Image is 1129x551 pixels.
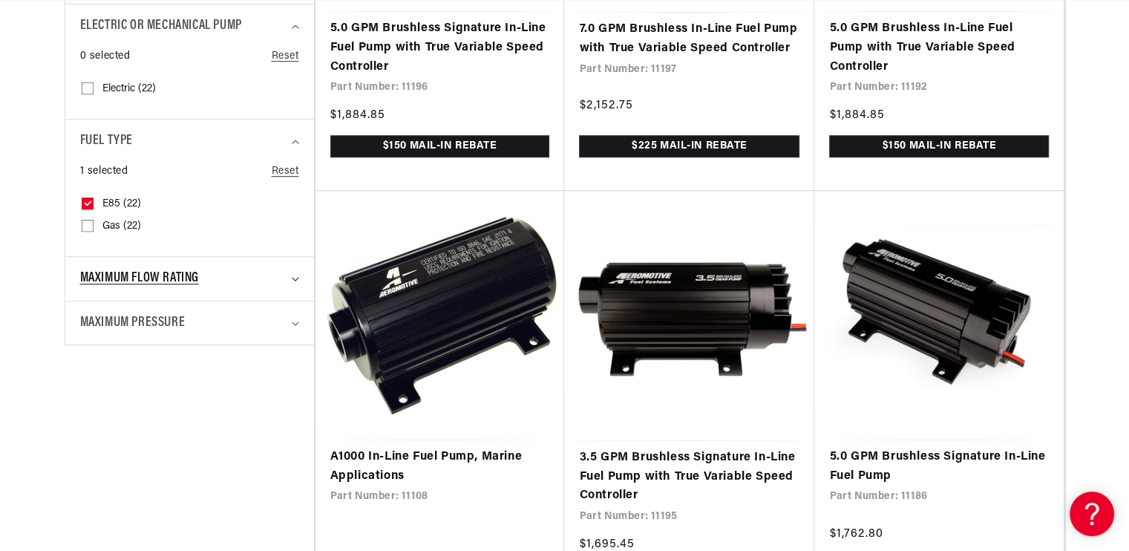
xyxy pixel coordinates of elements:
a: Reset [272,163,299,180]
a: 5.0 GPM Brushless In-Line Fuel Pump with True Variable Speed Controller [829,19,1049,76]
span: Maximum Flow Rating [80,268,199,290]
a: 5.0 GPM Brushless Signature In-Line Fuel Pump with True Variable Speed Controller [330,19,550,76]
summary: Electric or Mechanical Pump (0 selected) [80,4,299,48]
summary: Fuel Type (1 selected) [80,120,299,163]
span: Maximum Pressure [80,313,186,334]
span: E85 (22) [102,198,141,211]
a: 3.5 GPM Brushless Signature In-Line Fuel Pump with True Variable Speed Controller [579,449,799,506]
summary: Maximum Flow Rating (0 selected) [80,257,299,301]
span: Electric or Mechanical Pump [80,16,242,37]
span: Gas (22) [102,220,141,233]
span: 1 selected [80,163,128,180]
a: 7.0 GPM Brushless In-Line Fuel Pump with True Variable Speed Controller [579,20,799,58]
a: Reset [272,48,299,65]
a: A1000 In-Line Fuel Pump, Marine Applications [330,448,550,486]
span: Fuel Type [80,131,133,152]
span: Electric (22) [102,82,156,96]
summary: Maximum Pressure (0 selected) [80,301,299,345]
a: 5.0 GPM Brushless Signature In-Line Fuel Pump [829,448,1049,486]
span: 0 selected [80,48,131,65]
